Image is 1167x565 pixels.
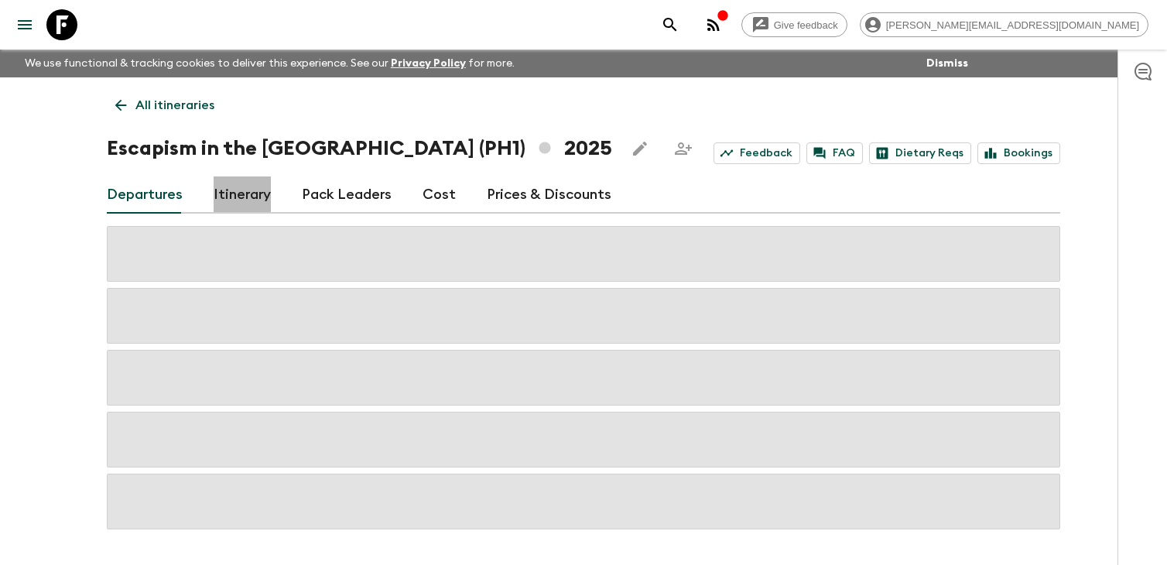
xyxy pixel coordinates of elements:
[19,50,521,77] p: We use functional & tracking cookies to deliver this experience. See our for more.
[977,142,1060,164] a: Bookings
[107,90,223,121] a: All itineraries
[922,53,972,74] button: Dismiss
[741,12,847,37] a: Give feedback
[714,142,800,164] a: Feedback
[214,176,271,214] a: Itinerary
[302,176,392,214] a: Pack Leaders
[869,142,971,164] a: Dietary Reqs
[9,9,40,40] button: menu
[107,133,612,164] h1: Escapism in the [GEOGRAPHIC_DATA] (PH1) 2025
[423,176,456,214] a: Cost
[668,133,699,164] span: Share this itinerary
[625,133,655,164] button: Edit this itinerary
[878,19,1148,31] span: [PERSON_NAME][EMAIL_ADDRESS][DOMAIN_NAME]
[765,19,847,31] span: Give feedback
[135,96,214,115] p: All itineraries
[860,12,1148,37] div: [PERSON_NAME][EMAIL_ADDRESS][DOMAIN_NAME]
[107,176,183,214] a: Departures
[806,142,863,164] a: FAQ
[487,176,611,214] a: Prices & Discounts
[391,58,466,69] a: Privacy Policy
[655,9,686,40] button: search adventures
